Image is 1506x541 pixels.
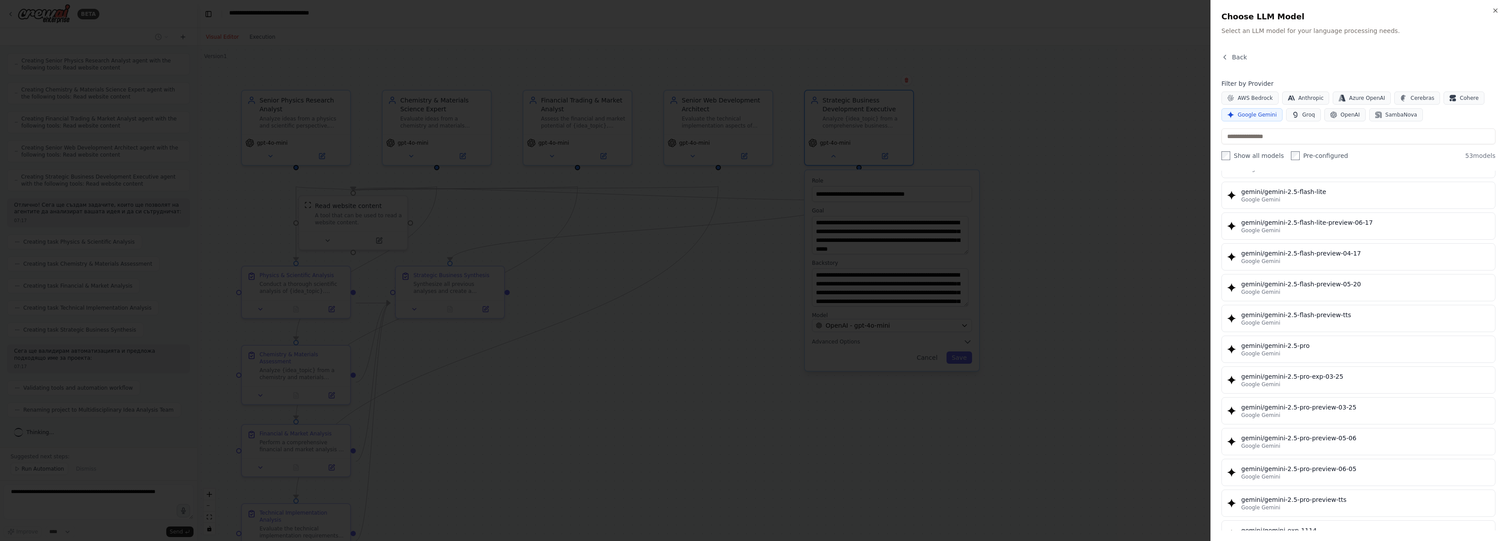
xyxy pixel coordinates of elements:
h4: Filter by Provider [1221,79,1495,88]
div: gemini/gemini-2.5-flash-preview-05-20 [1241,280,1490,289]
button: Cerebras [1394,91,1440,105]
button: Back [1221,53,1247,62]
button: Google Gemini [1221,108,1283,121]
span: Google Gemini [1241,319,1280,326]
button: Cohere [1444,91,1484,105]
span: Google Gemini [1241,412,1280,419]
input: Pre-configured [1291,151,1300,160]
button: gemini/gemini-2.5-flash-lite-preview-06-17Google Gemini [1221,212,1495,240]
span: SambaNova [1385,111,1417,118]
span: Google Gemini [1241,442,1280,450]
div: gemini/gemini-exp-1114 [1241,526,1490,535]
div: gemini/gemini-2.5-pro-preview-tts [1241,495,1490,504]
button: gemini/gemini-2.5-pro-preview-ttsGoogle Gemini [1221,490,1495,517]
span: Cohere [1460,95,1479,102]
button: gemini/gemini-2.5-pro-preview-06-05Google Gemini [1221,459,1495,486]
label: Pre-configured [1291,151,1348,160]
div: gemini/gemini-2.5-pro-preview-05-06 [1241,434,1490,442]
span: Google Gemini [1241,289,1280,296]
button: gemini/gemini-2.5-pro-preview-05-06Google Gemini [1221,428,1495,455]
span: Google Gemini [1241,381,1280,388]
span: Google Gemini [1241,350,1280,357]
span: Google Gemini [1241,196,1280,203]
button: AWS Bedrock [1221,91,1279,105]
span: Google Gemini [1241,473,1280,480]
div: gemini/gemini-2.5-pro-exp-03-25 [1241,372,1490,381]
span: Back [1232,53,1247,62]
label: Show all models [1221,151,1284,160]
button: gemini/gemini-2.5-flash-preview-ttsGoogle Gemini [1221,305,1495,332]
span: Google Gemini [1238,111,1277,118]
span: Google Gemini [1241,258,1280,265]
button: gemini/gemini-2.5-flash-preview-04-17Google Gemini [1221,243,1495,270]
span: Azure OpenAI [1349,95,1385,102]
div: gemini/gemini-2.5-flash-preview-tts [1241,311,1490,319]
button: gemini/gemini-2.5-proGoogle Gemini [1221,336,1495,363]
span: Cerebras [1411,95,1434,102]
button: OpenAI [1324,108,1366,121]
div: gemini/gemini-2.5-flash-lite-preview-06-17 [1241,218,1490,227]
div: gemini/gemini-2.5-flash-lite [1241,187,1490,196]
span: OpenAI [1341,111,1360,118]
input: Show all models [1221,151,1230,160]
p: Select an LLM model for your language processing needs. [1221,26,1495,35]
div: gemini/gemini-2.5-flash-preview-04-17 [1241,249,1490,258]
span: AWS Bedrock [1238,95,1273,102]
button: Azure OpenAI [1333,91,1391,105]
button: gemini/gemini-2.5-flash-liteGoogle Gemini [1221,182,1495,209]
div: gemini/gemini-2.5-pro [1241,341,1490,350]
span: Google Gemini [1241,227,1280,234]
button: SambaNova [1369,108,1423,121]
button: Groq [1286,108,1321,121]
span: 53 models [1465,151,1495,160]
span: Anthropic [1298,95,1324,102]
button: Anthropic [1282,91,1330,105]
span: Google Gemini [1241,504,1280,511]
h2: Choose LLM Model [1221,11,1495,23]
div: gemini/gemini-2.5-pro-preview-03-25 [1241,403,1490,412]
div: gemini/gemini-2.5-pro-preview-06-05 [1241,464,1490,473]
button: gemini/gemini-2.5-flash-preview-05-20Google Gemini [1221,274,1495,301]
button: gemini/gemini-2.5-pro-preview-03-25Google Gemini [1221,397,1495,424]
button: gemini/gemini-2.5-pro-exp-03-25Google Gemini [1221,366,1495,394]
span: Groq [1302,111,1315,118]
